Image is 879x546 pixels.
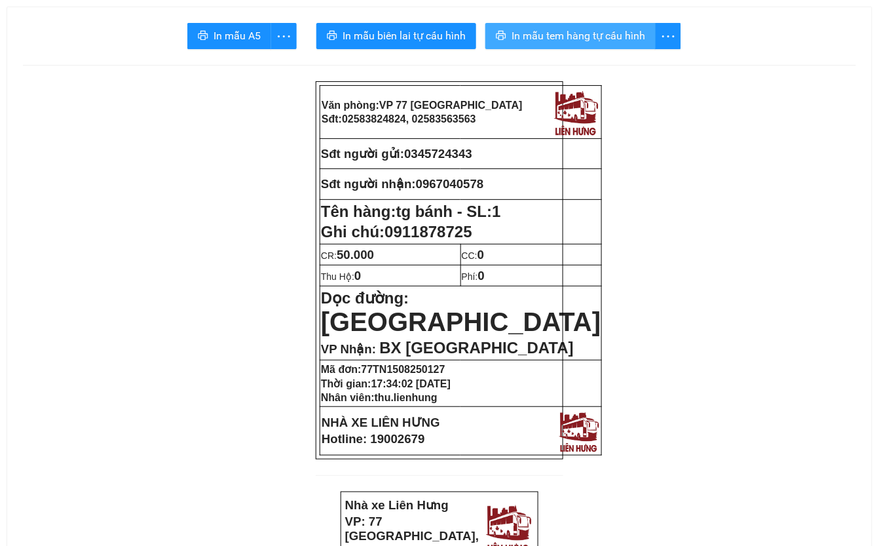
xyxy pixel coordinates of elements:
[342,113,476,125] span: 02583824824, 02583563563
[321,223,472,241] span: Ghi chú:
[656,28,681,45] span: more
[321,147,404,161] strong: Sđt người gửi:
[379,100,523,111] span: VP 77 [GEOGRAPHIC_DATA]
[54,71,143,85] strong: Phiếu gửi hàng
[343,28,466,44] span: In mẫu biên lai tự cấu hình
[477,248,484,262] span: 0
[321,378,451,389] strong: Thời gian:
[322,416,440,429] strong: NHÀ XE LIÊN HƯNG
[416,177,484,191] span: 0967040578
[321,364,445,375] strong: Mã đơn:
[316,23,476,49] button: printerIn mẫu biên lai tự cấu hình
[396,203,501,220] span: tg bánh - SL:
[321,203,501,220] strong: Tên hàng:
[371,378,451,389] span: 17:34:02 [DATE]
[321,289,601,334] strong: Dọc đường:
[362,364,445,375] span: 77TN1508250127
[478,269,485,283] span: 0
[375,392,438,403] span: thu.lienhung
[321,342,376,356] span: VP Nhận:
[322,100,523,111] strong: Văn phòng:
[337,248,374,262] span: 50.000
[462,271,485,282] span: Phí:
[132,93,180,103] span: 0345724343
[321,271,361,282] span: Thu Hộ:
[47,93,63,103] span: tâm
[322,432,425,446] strong: Hotline: 19002679
[327,30,337,43] span: printer
[96,93,180,103] strong: SĐT gửi:
[187,23,271,49] button: printerIn mẫu A5
[551,87,601,137] img: logo
[141,9,192,64] img: logo
[404,147,472,161] span: 0345724343
[271,28,296,45] span: more
[214,28,261,44] span: In mẫu A5
[379,339,573,357] span: BX [GEOGRAPHIC_DATA]
[462,250,485,261] span: CC:
[5,23,139,66] strong: VP: 77 [GEOGRAPHIC_DATA], [GEOGRAPHIC_DATA]
[5,93,63,103] strong: Người gửi:
[512,28,645,44] span: In mẫu tem hàng tự cấu hình
[384,223,472,241] span: 0911878725
[198,30,208,43] span: printer
[321,177,416,191] strong: Sđt người nhận:
[556,408,601,454] img: logo
[321,250,374,261] span: CR:
[655,23,681,49] button: more
[322,113,476,125] strong: Sđt:
[485,23,656,49] button: printerIn mẫu tem hàng tự cấu hình
[345,498,449,512] strong: Nhà xe Liên Hưng
[5,7,108,20] strong: Nhà xe Liên Hưng
[271,23,297,49] button: more
[321,307,601,336] span: [GEOGRAPHIC_DATA]
[354,269,361,283] span: 0
[321,392,438,403] strong: Nhân viên:
[496,30,506,43] span: printer
[492,203,500,220] span: 1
